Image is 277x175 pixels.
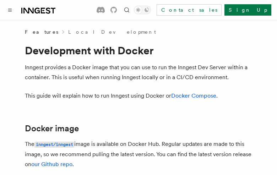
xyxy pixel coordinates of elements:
a: Sign Up [224,4,271,16]
a: our Github repo [31,161,72,168]
a: Docker image [25,124,79,133]
button: Find something... [123,6,131,14]
p: This guide will explain how to run Inngest using Docker or . [25,91,252,101]
a: Contact sales [157,4,222,16]
p: The image is available on Docker Hub. Regular updates are made to this image, so we recommend pul... [25,139,252,169]
span: Features [25,28,58,35]
code: inngest/inngest [34,142,74,148]
a: Local Development [68,28,156,35]
a: inngest/inngest [34,141,74,147]
h1: Development with Docker [25,44,252,57]
button: Toggle dark mode [134,6,151,14]
p: Inngest provides a Docker image that you can use to run the Inngest Dev Server within a container... [25,62,252,82]
a: Docker Compose [171,92,216,99]
button: Toggle navigation [6,6,14,14]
